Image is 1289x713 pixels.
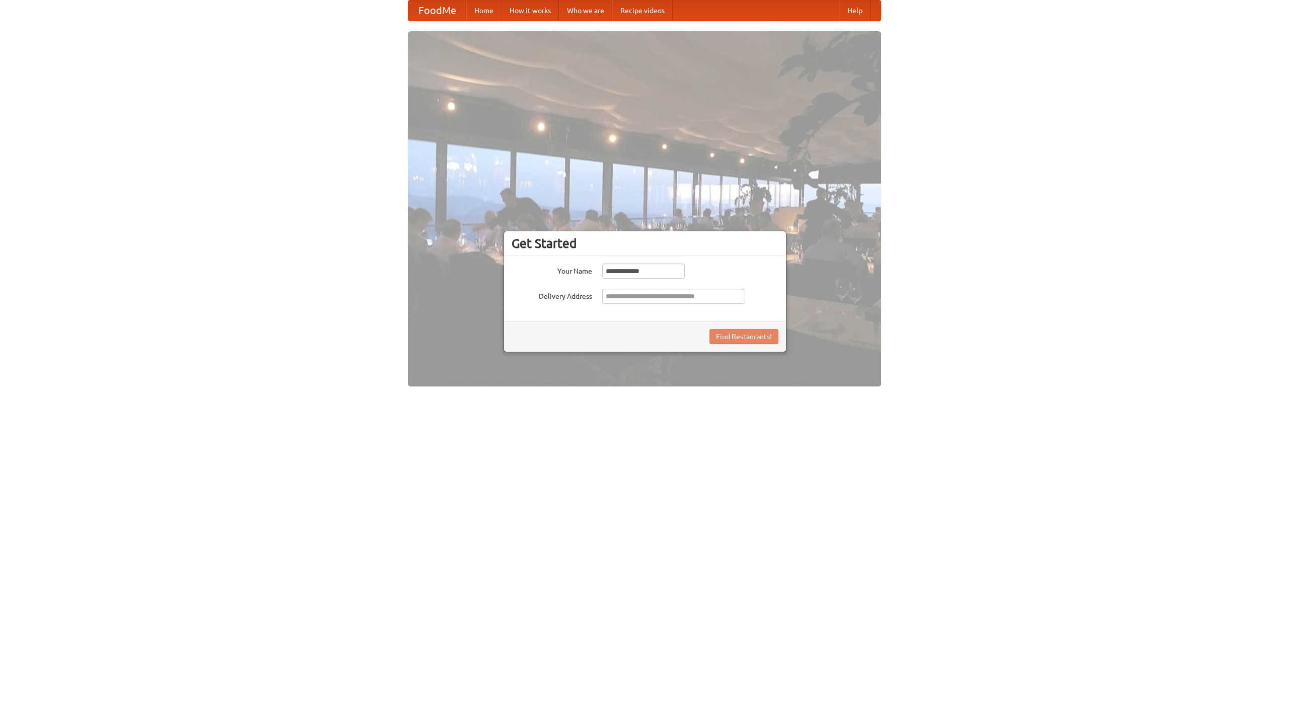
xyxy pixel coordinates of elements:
label: Delivery Address [512,289,592,301]
a: Help [839,1,871,21]
a: How it works [502,1,559,21]
a: Who we are [559,1,612,21]
a: FoodMe [408,1,466,21]
label: Your Name [512,264,592,276]
a: Recipe videos [612,1,673,21]
h3: Get Started [512,236,778,251]
a: Home [466,1,502,21]
button: Find Restaurants! [709,329,778,344]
